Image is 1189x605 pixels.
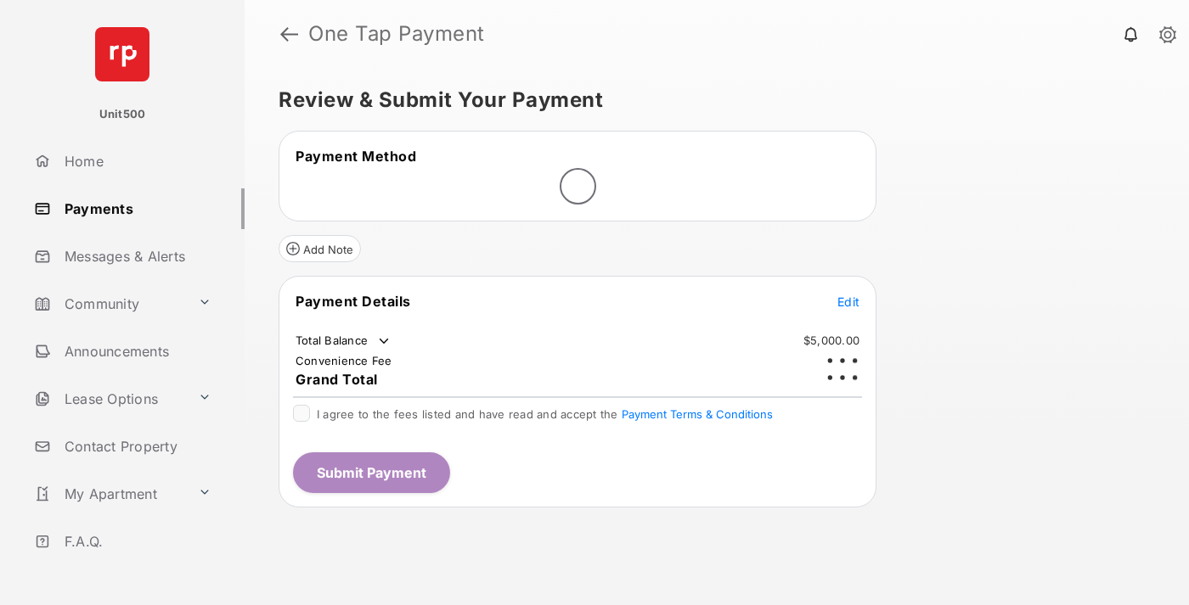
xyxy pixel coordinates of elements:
[622,407,773,421] button: I agree to the fees listed and have read and accept the
[296,293,411,310] span: Payment Details
[27,236,245,277] a: Messages & Alerts
[95,27,149,81] img: svg+xml;base64,PHN2ZyB4bWxucz0iaHR0cDovL3d3dy53My5vcmcvMjAwMC9zdmciIHdpZHRoPSI2NCIgaGVpZ2h0PSI2NC...
[99,106,146,123] p: Unit500
[27,141,245,182] a: Home
[837,294,859,309] span: Edit
[295,333,392,350] td: Total Balance
[27,378,191,419] a: Lease Options
[295,353,393,368] td: Convenience Fee
[317,407,773,421] span: I agree to the fees listed and have read and accept the
[27,473,191,514] a: My Apartment
[296,371,378,388] span: Grand Total
[27,283,191,324] a: Community
[27,521,245,562] a: F.A.Q.
[293,452,450,493] button: Submit Payment
[803,333,860,348] td: $5,000.00
[279,235,361,262] button: Add Note
[27,426,245,467] a: Contact Property
[27,331,245,372] a: Announcements
[296,148,416,165] span: Payment Method
[279,90,1141,110] h5: Review & Submit Your Payment
[837,293,859,310] button: Edit
[27,188,245,229] a: Payments
[308,24,485,44] strong: One Tap Payment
